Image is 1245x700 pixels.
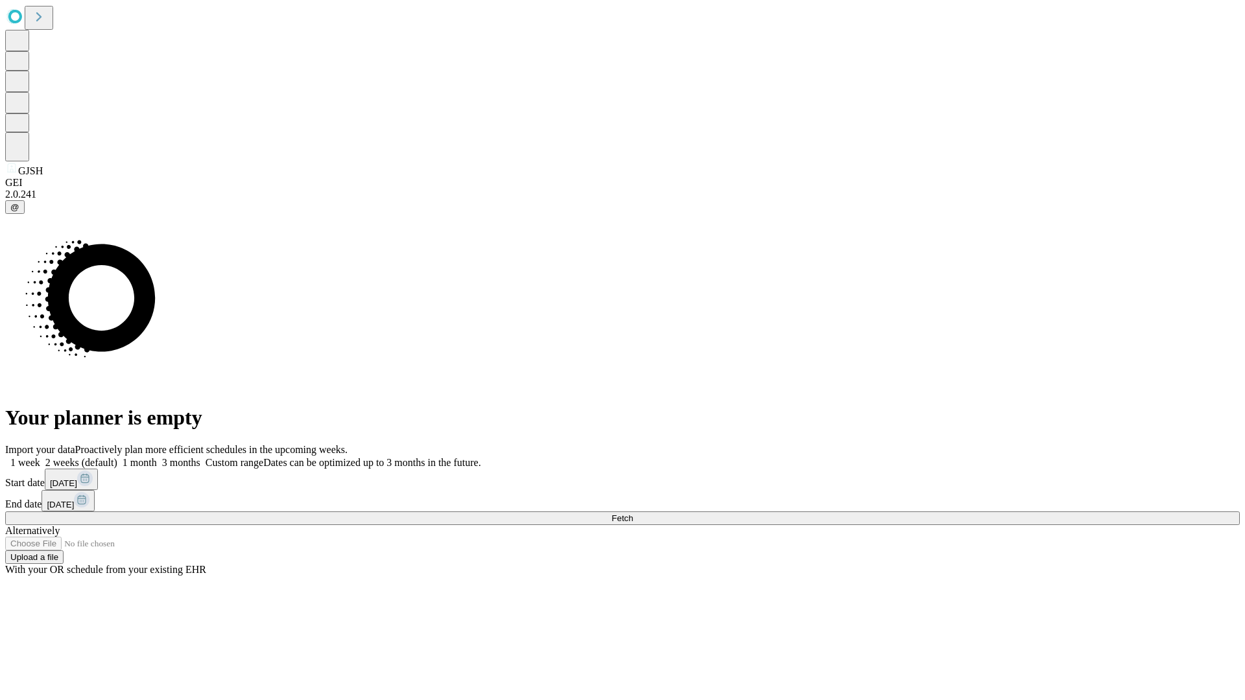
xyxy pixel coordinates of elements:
span: 1 week [10,457,40,468]
span: Custom range [206,457,263,468]
span: Proactively plan more efficient schedules in the upcoming weeks. [75,444,348,455]
span: [DATE] [50,478,77,488]
div: Start date [5,469,1240,490]
span: Fetch [611,513,633,523]
span: Import your data [5,444,75,455]
h1: Your planner is empty [5,406,1240,430]
div: 2.0.241 [5,189,1240,200]
span: 3 months [162,457,200,468]
span: GJSH [18,165,43,176]
span: Alternatively [5,525,60,536]
button: @ [5,200,25,214]
span: 2 weeks (default) [45,457,117,468]
span: Dates can be optimized up to 3 months in the future. [263,457,480,468]
span: [DATE] [47,500,74,509]
span: 1 month [123,457,157,468]
div: End date [5,490,1240,511]
button: [DATE] [45,469,98,490]
span: @ [10,202,19,212]
button: [DATE] [41,490,95,511]
button: Fetch [5,511,1240,525]
div: GEI [5,177,1240,189]
span: With your OR schedule from your existing EHR [5,564,206,575]
button: Upload a file [5,550,64,564]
